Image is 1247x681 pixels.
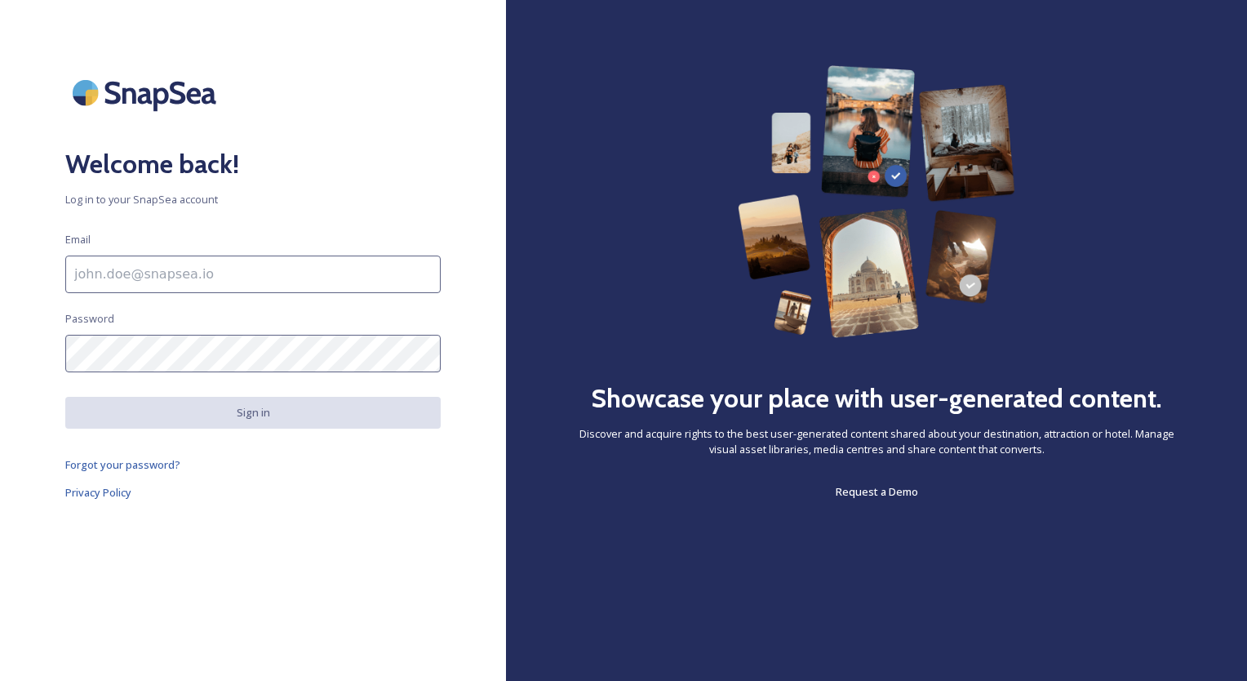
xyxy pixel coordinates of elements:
[65,485,131,500] span: Privacy Policy
[65,256,441,293] input: john.doe@snapsea.io
[591,379,1162,418] h2: Showcase your place with user-generated content.
[65,457,180,472] span: Forgot your password?
[65,65,229,120] img: SnapSea Logo
[65,232,91,247] span: Email
[738,65,1015,338] img: 63b42ca75bacad526042e722_Group%20154-p-800.png
[836,484,918,499] span: Request a Demo
[65,311,114,327] span: Password
[836,482,918,501] a: Request a Demo
[65,192,441,207] span: Log in to your SnapSea account
[571,426,1182,457] span: Discover and acquire rights to the best user-generated content shared about your destination, att...
[65,455,441,474] a: Forgot your password?
[65,483,441,502] a: Privacy Policy
[65,145,441,184] h2: Welcome back!
[65,397,441,429] button: Sign in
